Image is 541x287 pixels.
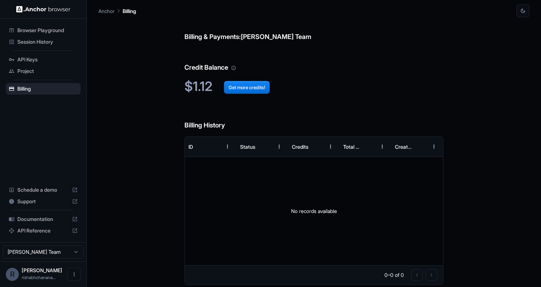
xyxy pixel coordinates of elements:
[184,48,443,73] h6: Credit Balance
[17,56,78,63] span: API Keys
[395,144,414,150] div: Created
[68,268,81,281] button: Open menu
[260,140,273,153] button: Sort
[311,140,324,153] button: Sort
[208,140,221,153] button: Sort
[188,144,193,150] div: ID
[17,85,78,92] span: Billing
[273,140,286,153] button: Menu
[292,144,308,150] div: Credits
[376,140,389,153] button: Menu
[363,140,376,153] button: Sort
[6,65,81,77] div: Project
[427,140,440,153] button: Menu
[22,267,62,273] span: Rishabh Chanana
[17,216,69,223] span: Documentation
[6,213,81,225] div: Documentation
[184,106,443,131] h6: Billing History
[324,140,337,153] button: Menu
[6,54,81,65] div: API Keys
[98,7,115,15] p: Anchor
[343,144,362,150] div: Total Cost
[6,36,81,48] div: Session History
[6,268,19,281] div: R
[6,196,81,207] div: Support
[6,225,81,236] div: API Reference
[240,144,255,150] div: Status
[6,25,81,36] div: Browser Playground
[22,275,56,280] span: rishabhchanana82@gmail.com
[16,6,71,13] img: Anchor Logo
[184,17,443,42] h6: Billing & Payments: [PERSON_NAME] Team
[414,140,427,153] button: Sort
[185,157,443,265] div: No records available
[17,27,78,34] span: Browser Playground
[384,271,404,279] p: 0–0 of 0
[224,81,270,94] button: Get more credits!
[17,68,78,75] span: Project
[17,227,69,234] span: API Reference
[17,186,69,193] span: Schedule a demo
[231,65,236,70] svg: Your credit balance will be consumed as you use the API. Visit the usage page to view a breakdown...
[221,140,234,153] button: Menu
[123,7,136,15] p: Billing
[6,83,81,95] div: Billing
[17,198,69,205] span: Support
[184,79,443,94] h2: $1.12
[98,7,136,15] nav: breadcrumb
[6,184,81,196] div: Schedule a demo
[17,38,78,45] span: Session History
